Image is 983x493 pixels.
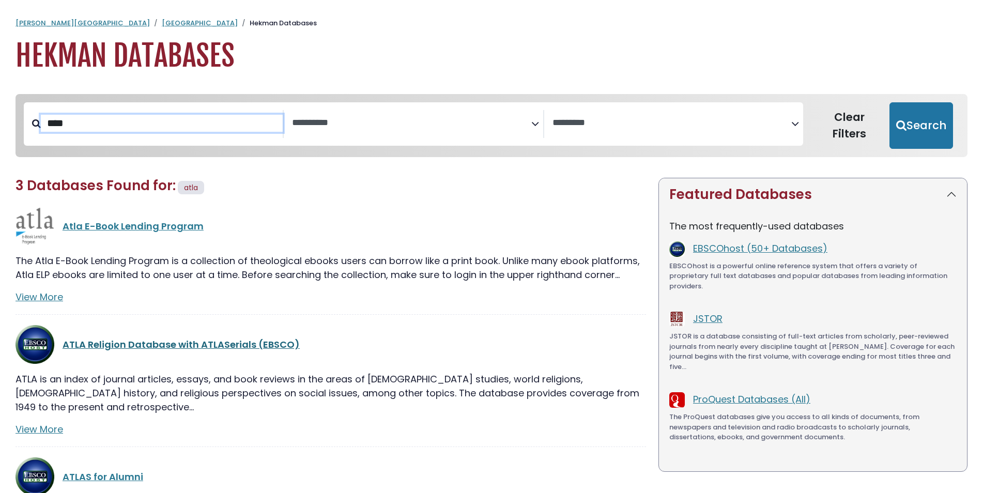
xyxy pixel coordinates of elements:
[889,102,953,149] button: Submit for Search Results
[16,290,63,303] a: View More
[41,115,283,132] input: Search database by title or keyword
[659,178,967,211] button: Featured Databases
[669,261,957,291] p: EBSCOhost is a powerful online reference system that offers a variety of proprietary full text da...
[16,18,150,28] a: [PERSON_NAME][GEOGRAPHIC_DATA]
[292,118,531,129] textarea: Search
[16,372,646,414] p: ATLA is an index of journal articles, essays, and book reviews in the areas of [DEMOGRAPHIC_DATA]...
[693,312,723,325] a: JSTOR
[552,118,791,129] textarea: Search
[669,412,957,442] p: The ProQuest databases give you access to all kinds of documents, from newspapers and television ...
[63,470,143,483] a: ATLAS for Alumni
[693,393,810,406] a: ProQuest Databases (All)
[16,423,63,436] a: View More
[238,18,317,28] li: Hekman Databases
[16,176,176,195] span: 3 Databases Found for:
[63,338,300,351] a: ATLA Religion Database with ATLASerials (EBSCO)
[809,102,889,149] button: Clear Filters
[669,331,957,372] p: JSTOR is a database consisting of full-text articles from scholarly, peer-reviewed journals from ...
[693,242,827,255] a: EBSCOhost (50+ Databases)
[63,220,204,233] a: Atla E-Book Lending Program
[16,18,967,28] nav: breadcrumb
[16,39,967,73] h1: Hekman Databases
[16,254,646,282] p: The Atla E-Book Lending Program is a collection of theological ebooks users can borrow like a pri...
[16,94,967,157] nav: Search filters
[162,18,238,28] a: [GEOGRAPHIC_DATA]
[669,219,957,233] p: The most frequently-used databases
[184,182,198,193] span: atla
